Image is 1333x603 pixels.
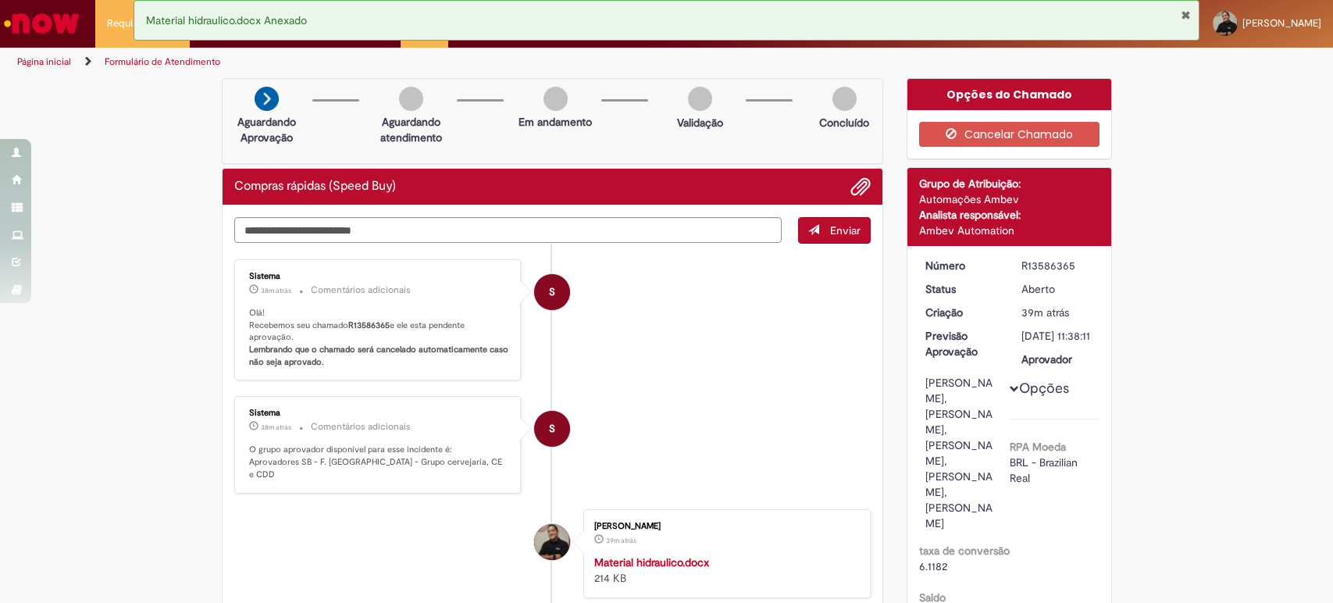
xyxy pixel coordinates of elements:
[606,536,636,545] time: 01/10/2025 14:38:06
[850,177,871,197] button: Adicionar anexos
[2,8,82,39] img: ServiceNow
[17,55,71,68] a: Página inicial
[534,524,570,560] div: Jefferson da Silva Raposo
[249,272,509,281] div: Sistema
[914,281,1010,297] dt: Status
[919,544,1010,558] b: taxa de conversão
[249,444,509,480] p: O grupo aprovador disponível para esse incidente é: Aprovadores SB - F. [GEOGRAPHIC_DATA] - Grupo...
[1010,455,1081,485] span: BRL - Brazilian Real
[373,114,449,145] p: Aguardando atendimento
[1021,281,1094,297] div: Aberto
[261,286,291,295] span: 38m atrás
[234,180,396,194] h2: Compras rápidas (Speed Buy) Histórico de tíquete
[1010,440,1066,454] b: RPA Moeda
[594,522,854,531] div: [PERSON_NAME]
[798,217,871,244] button: Enviar
[549,410,555,448] span: S
[12,48,877,77] ul: Trilhas de página
[249,344,511,368] b: Lembrando que o chamado será cancelado automaticamente caso não seja aprovado.
[919,223,1100,238] div: Ambev Automation
[594,555,709,569] a: Material hidraulico.docx
[549,273,555,311] span: S
[819,115,869,130] p: Concluído
[534,411,570,447] div: System
[1021,258,1094,273] div: R13586365
[919,207,1100,223] div: Analista responsável:
[919,559,947,573] span: 6.1182
[1021,305,1069,319] span: 39m atrás
[249,307,509,369] p: Olá! Recebemos seu chamado e ele esta pendente aprovação.
[544,87,568,111] img: img-circle-grey.png
[919,176,1100,191] div: Grupo de Atribuição:
[925,375,998,531] div: [PERSON_NAME], [PERSON_NAME], [PERSON_NAME], [PERSON_NAME], [PERSON_NAME]
[399,87,423,111] img: img-circle-grey.png
[1021,305,1094,320] div: 01/10/2025 14:38:11
[1181,9,1191,21] button: Fechar Notificação
[677,115,723,130] p: Validação
[261,286,291,295] time: 01/10/2025 14:38:23
[146,13,307,27] span: Material hidraulico.docx Anexado
[919,191,1100,207] div: Automações Ambev
[255,87,279,111] img: arrow-next.png
[234,217,782,244] textarea: Digite sua mensagem aqui...
[107,16,162,31] span: Requisições
[311,420,411,434] small: Comentários adicionais
[348,319,390,331] b: R13586365
[1242,16,1321,30] span: [PERSON_NAME]
[1010,351,1106,367] dt: Aprovador
[832,87,857,111] img: img-circle-grey.png
[914,258,1010,273] dt: Número
[229,114,305,145] p: Aguardando Aprovação
[1021,305,1069,319] time: 01/10/2025 14:38:11
[907,79,1111,110] div: Opções do Chamado
[830,223,861,237] span: Enviar
[261,423,291,432] time: 01/10/2025 14:38:20
[534,274,570,310] div: System
[1021,328,1094,344] div: [DATE] 11:38:11
[311,284,411,297] small: Comentários adicionais
[919,122,1100,147] button: Cancelar Chamado
[261,423,291,432] span: 38m atrás
[519,114,592,130] p: Em andamento
[594,555,854,586] div: 214 KB
[249,409,509,418] div: Sistema
[914,328,1010,359] dt: Previsão Aprovação
[606,536,636,545] span: 39m atrás
[914,305,1010,320] dt: Criação
[688,87,712,111] img: img-circle-grey.png
[105,55,220,68] a: Formulário de Atendimento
